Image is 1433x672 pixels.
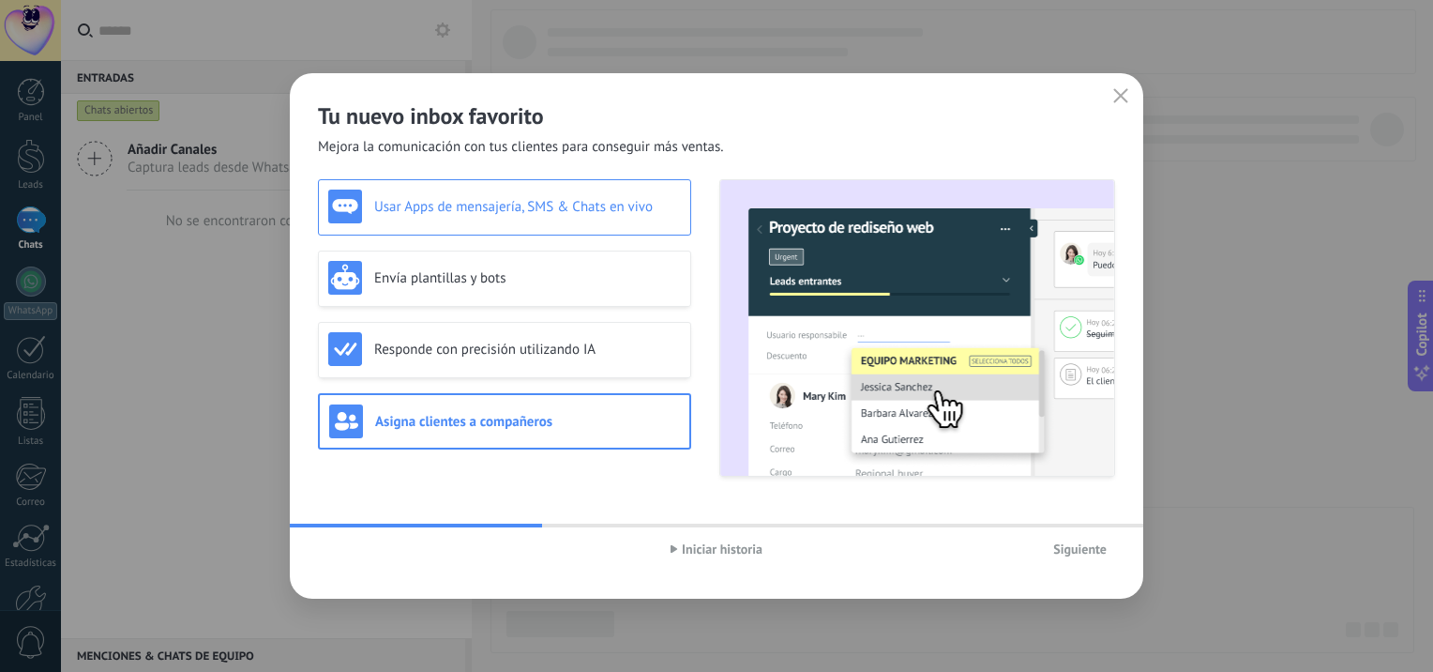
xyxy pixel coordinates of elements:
[1045,535,1115,563] button: Siguiente
[682,542,762,556] span: Iniciar historia
[662,535,771,563] button: Iniciar historia
[318,138,724,157] span: Mejora la comunicación con tus clientes para conseguir más ventas.
[318,101,1115,130] h2: Tu nuevo inbox favorito
[1053,542,1107,556] span: Siguiente
[374,341,681,359] h3: Responde con precisión utilizando IA
[375,413,680,431] h3: Asigna clientes a compañeros
[374,198,681,216] h3: Usar Apps de mensajería, SMS & Chats en vivo
[374,269,681,287] h3: Envía plantillas y bots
